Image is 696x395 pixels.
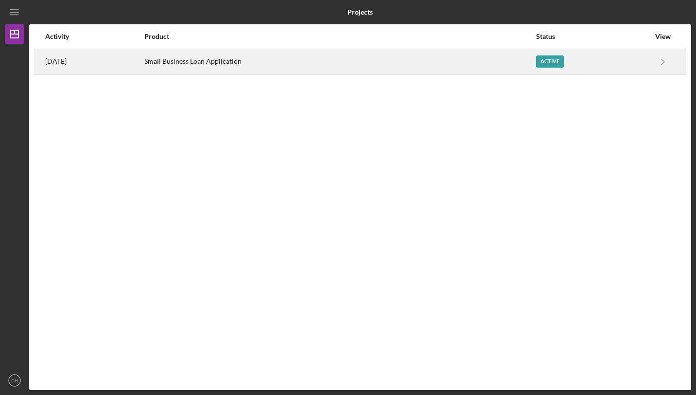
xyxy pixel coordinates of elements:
[144,50,536,74] div: Small Business Loan Application
[11,378,18,383] text: CH
[5,371,24,390] button: CH
[348,8,373,16] b: Projects
[651,33,675,40] div: View
[536,33,650,40] div: Status
[45,33,143,40] div: Activity
[45,57,67,65] time: 2025-08-29 01:16
[144,33,536,40] div: Product
[536,55,564,68] div: Active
